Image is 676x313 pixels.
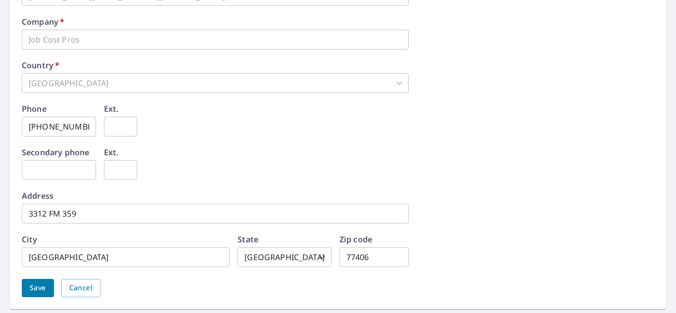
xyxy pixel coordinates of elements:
[22,73,409,93] div: [GEOGRAPHIC_DATA]
[61,279,100,297] button: Cancel
[22,192,53,200] label: Address
[339,235,372,243] label: Zip code
[22,235,38,243] label: City
[22,18,64,26] label: Company
[238,235,258,243] label: State
[104,105,119,113] label: Ext.
[22,148,89,156] label: Secondary phone
[22,61,59,69] label: Country
[104,148,119,156] label: Ext.
[22,279,54,297] button: Save
[238,247,332,267] div: [GEOGRAPHIC_DATA]
[22,105,47,113] label: Phone
[69,282,93,294] span: Cancel
[30,282,46,294] span: Save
